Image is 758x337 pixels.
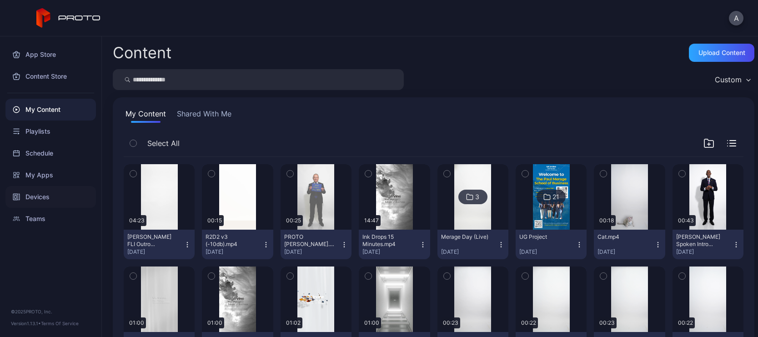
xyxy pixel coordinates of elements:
[676,233,726,248] div: Dean Williamson Spoken Intro 29.97.mp4
[113,45,171,60] div: Content
[5,164,96,186] a: My Apps
[175,108,233,123] button: Shared With Me
[124,230,195,259] button: [PERSON_NAME] FLI Outro Proto.mp4[DATE]
[127,248,184,256] div: [DATE]
[441,233,491,241] div: Merage Day (Live)
[5,65,96,87] a: Content Store
[437,230,508,259] button: Merage Day (Live)[DATE]
[5,186,96,208] a: Devices
[362,248,419,256] div: [DATE]
[729,11,743,25] button: A
[5,208,96,230] a: Teams
[359,230,430,259] button: Ink Drops 15 Minutes.mp4[DATE]
[206,233,256,248] div: R2D2 v3 (-10db).mp4
[441,248,497,256] div: [DATE]
[710,69,754,90] button: Custom
[147,138,180,149] span: Select All
[519,233,569,241] div: UG Project
[5,121,96,142] a: Playlists
[676,248,733,256] div: [DATE]
[202,230,273,259] button: R2D2 v3 (-10db).mp4[DATE]
[124,108,168,123] button: My Content
[5,142,96,164] a: Schedule
[284,233,334,248] div: PROTO Paul Merage.mp4
[673,230,743,259] button: [PERSON_NAME] Spoken Intro 29.97.mp4[DATE]
[516,230,587,259] button: UG Project[DATE]
[11,321,41,326] span: Version 1.13.1 •
[5,99,96,121] a: My Content
[284,248,341,256] div: [DATE]
[11,308,90,315] div: © 2025 PROTO, Inc.
[689,44,754,62] button: Upload Content
[698,49,745,56] div: Upload Content
[281,230,351,259] button: PROTO [PERSON_NAME].mp4[DATE]
[597,233,648,241] div: Cat.mp4
[475,193,479,201] div: 3
[362,233,412,248] div: Ink Drops 15 Minutes.mp4
[41,321,79,326] a: Terms Of Service
[552,193,559,201] div: 21
[715,75,742,84] div: Custom
[519,248,576,256] div: [DATE]
[594,230,665,259] button: Cat.mp4[DATE]
[5,44,96,65] a: App Store
[127,233,177,248] div: Dean Williamson FLI Outro Proto.mp4
[597,248,654,256] div: [DATE]
[206,248,262,256] div: [DATE]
